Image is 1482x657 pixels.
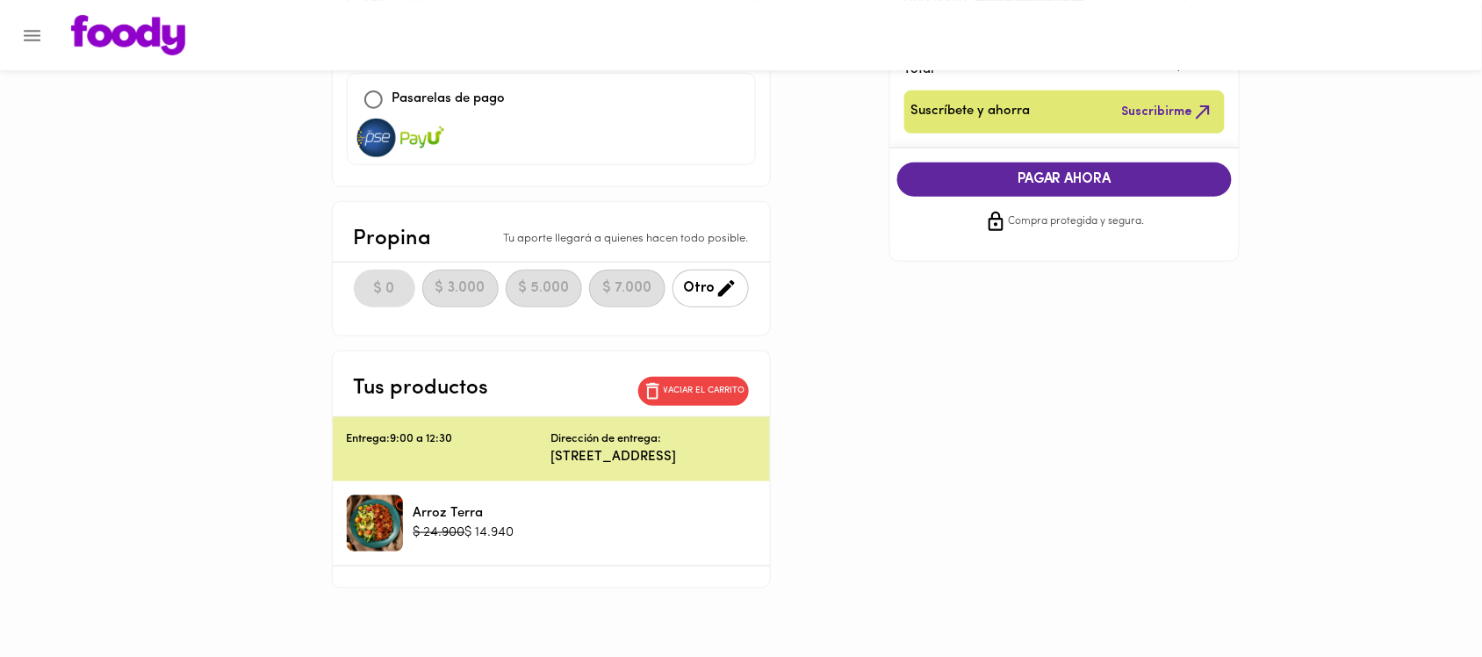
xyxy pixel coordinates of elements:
p: Pasarelas de pago [392,90,506,110]
button: Menu [11,14,54,57]
p: $ 24.900 [414,523,465,542]
div: Arroz Terra [347,495,403,552]
span: Compra protegida y segura. [1009,213,1145,231]
img: logo.png [71,15,185,55]
p: $ 14.940 [465,523,514,542]
p: Total [904,61,1198,79]
span: Suscribirme [1121,101,1214,123]
p: Dirección de entrega: [551,431,662,448]
button: PAGAR AHORA [897,162,1233,197]
span: Otro [684,278,737,300]
span: Suscríbete y ahorra [911,101,1031,123]
p: [STREET_ADDRESS] [551,448,756,466]
iframe: Messagebird Livechat Widget [1380,555,1464,639]
p: Arroz Terra [414,504,514,523]
img: visa [400,119,444,157]
p: Propina [354,223,432,255]
button: Vaciar el carrito [638,377,749,406]
button: Otro [673,270,749,307]
span: PAGAR AHORA [915,171,1215,188]
p: Entrega: 9:00 a 12:30 [347,431,551,448]
p: Vaciar el carrito [664,385,745,397]
button: Suscribirme [1118,97,1218,126]
p: Tus productos [354,372,489,404]
img: visa [355,119,399,157]
p: Tu aporte llegará a quienes hacen todo posible. [504,231,749,248]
